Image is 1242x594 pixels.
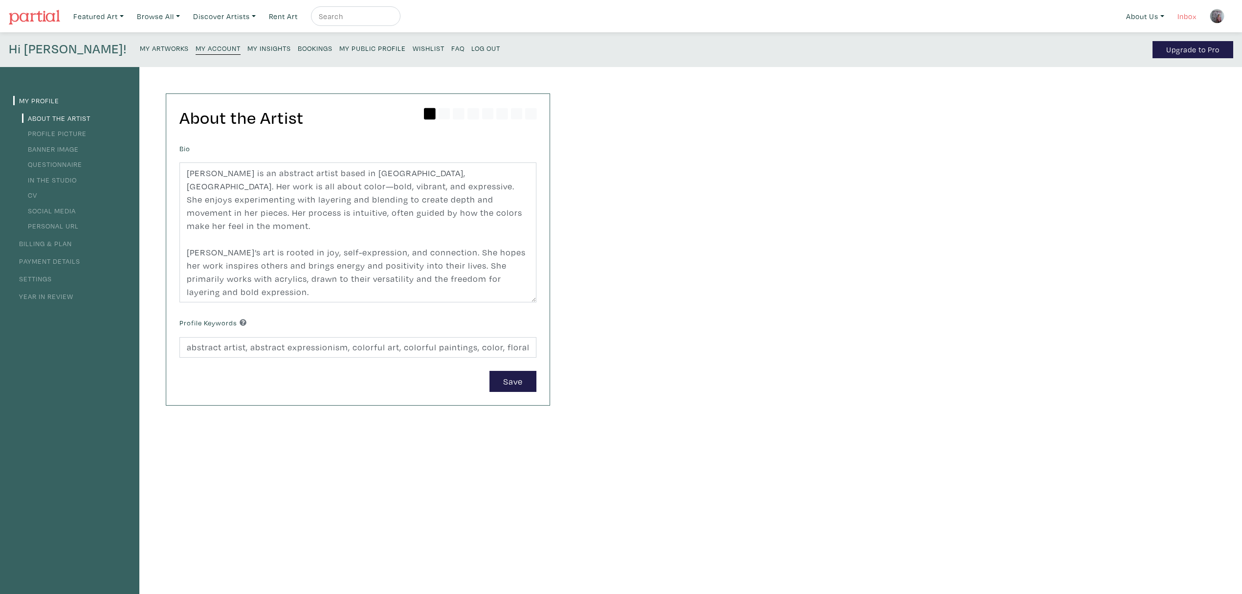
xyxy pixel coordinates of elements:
[179,318,246,328] label: Profile Keywords
[247,41,291,54] a: My Insights
[179,337,536,358] input: Comma-separated keywords that best describe you and your work.
[22,206,76,215] a: Social Media
[1153,41,1233,58] a: Upgrade to Pro
[1210,9,1224,23] img: phpThumb.php
[196,41,241,55] a: My Account
[179,143,190,154] label: Bio
[22,144,79,154] a: Banner Image
[140,41,189,54] a: My Artworks
[489,371,536,392] button: Save
[298,41,333,54] a: Bookings
[13,274,52,283] a: Settings
[318,10,391,23] input: Search
[196,44,241,53] small: My Account
[13,292,73,301] a: Year in Review
[22,190,37,200] a: CV
[1122,6,1169,26] a: About Us
[140,44,189,53] small: My Artworks
[451,41,465,54] a: FAQ
[247,44,291,53] small: My Insights
[69,6,128,26] a: Featured Art
[339,44,406,53] small: My Public Profile
[133,6,184,26] a: Browse All
[13,96,59,105] a: My Profile
[1173,6,1201,26] a: Inbox
[265,6,302,26] a: Rent Art
[189,6,260,26] a: Discover Artists
[22,221,79,230] a: Personal URL
[451,44,465,53] small: FAQ
[413,41,444,54] a: Wishlist
[22,175,77,184] a: In the Studio
[413,44,444,53] small: Wishlist
[13,256,80,266] a: Payment Details
[22,160,82,169] a: Questionnaire
[179,162,536,302] textarea: [PERSON_NAME] is an abstract artist based in [GEOGRAPHIC_DATA], [GEOGRAPHIC_DATA]. Her work is al...
[179,107,536,128] h2: About the Artist
[22,114,90,123] a: About the Artist
[22,129,87,138] a: Profile Picture
[9,41,127,58] h4: Hi [PERSON_NAME]!
[471,44,500,53] small: Log Out
[13,239,72,248] a: Billing & Plan
[339,41,406,54] a: My Public Profile
[298,44,333,53] small: Bookings
[471,41,500,54] a: Log Out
